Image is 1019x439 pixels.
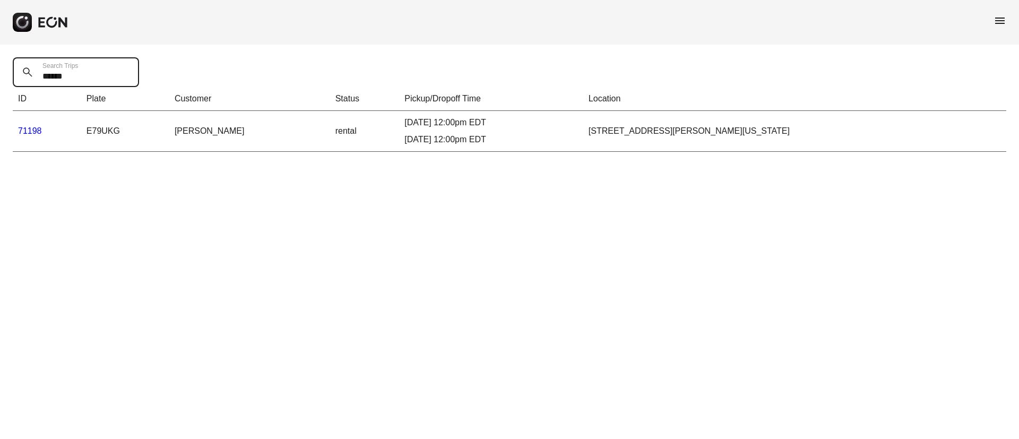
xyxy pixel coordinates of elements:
a: 71198 [18,126,42,135]
div: [DATE] 12:00pm EDT [404,133,578,146]
th: Plate [81,87,169,111]
th: Pickup/Dropoff Time [399,87,583,111]
label: Search Trips [42,62,78,70]
th: Status [330,87,400,111]
td: E79UKG [81,111,169,152]
td: rental [330,111,400,152]
td: [PERSON_NAME] [169,111,330,152]
span: menu [994,14,1006,27]
th: Location [583,87,1006,111]
td: [STREET_ADDRESS][PERSON_NAME][US_STATE] [583,111,1006,152]
th: ID [13,87,81,111]
div: [DATE] 12:00pm EDT [404,116,578,129]
th: Customer [169,87,330,111]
